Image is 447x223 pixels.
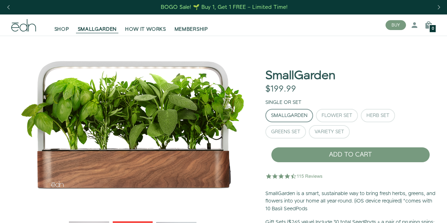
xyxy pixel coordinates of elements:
a: MEMBERSHIP [170,17,212,33]
p: SmallGarden is a smart, sustainable way to bring fresh herbs, greens, and flowers into your home ... [265,190,436,213]
div: Greens Set [271,129,300,134]
button: ADD TO CART [271,147,430,163]
button: Greens Set [265,125,306,139]
span: 0 [432,27,434,31]
a: SHOP [50,17,73,33]
button: Herb Set [361,109,395,122]
span: SMALLGARDEN [78,26,117,33]
iframe: Opens a widget where you can find more information [355,202,440,219]
a: SMALLGARDEN [73,17,121,33]
div: $199.99 [265,84,296,94]
div: BOGO Sale! 🌱 Buy 1, Get 1 FREE – Limited Time! [161,4,288,11]
span: MEMBERSHIP [175,26,208,33]
button: Flower Set [316,109,358,122]
div: SmallGarden [271,113,307,118]
button: SmallGarden [265,109,313,122]
span: SHOP [54,26,69,33]
button: BUY [386,20,406,30]
div: Variety Set [314,129,344,134]
h1: SmallGarden [265,69,335,82]
a: BOGO Sale! 🌱 Buy 1, Get 1 FREE – Limited Time! [160,2,288,13]
label: Single or Set [265,99,301,106]
button: Variety Set [309,125,350,139]
div: 1 / 6 [11,36,254,212]
div: Flower Set [322,113,352,118]
img: Official-EDN-SMALLGARDEN-HERB-HERO-SLV-2000px_4096x.png [11,36,254,212]
span: HOW IT WORKS [125,26,166,33]
img: 4.5 star rating [265,169,324,183]
a: HOW IT WORKS [121,17,170,33]
div: Herb Set [366,113,389,118]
